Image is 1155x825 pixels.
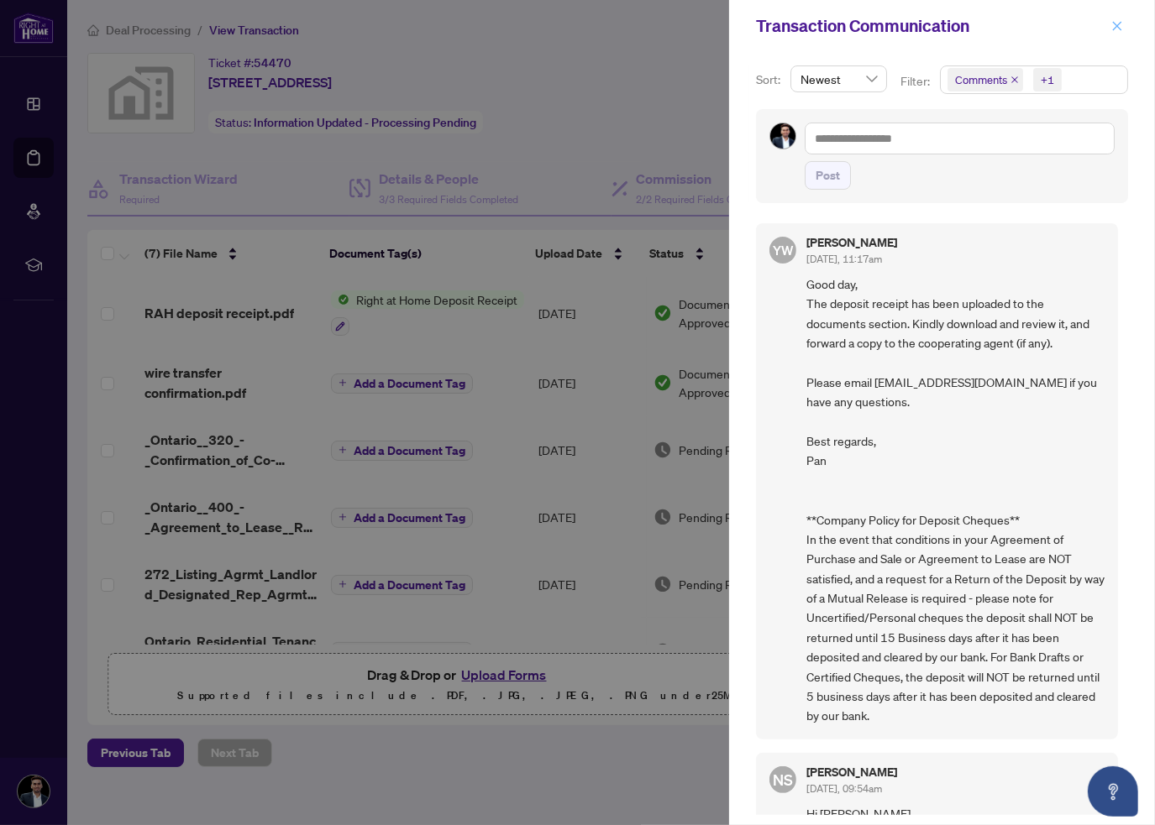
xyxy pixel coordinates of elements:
span: close [1111,20,1123,32]
div: Transaction Communication [756,13,1106,39]
button: Post [805,161,851,190]
span: Newest [801,66,877,91]
h5: [PERSON_NAME] [806,766,897,778]
span: Comments [955,71,1007,88]
p: Sort: [756,70,784,89]
span: close [1011,76,1019,84]
span: YW [773,240,794,260]
p: Filter: [900,72,932,91]
span: [DATE], 11:17am [806,253,882,265]
span: NS [773,768,793,791]
span: Good day, The deposit receipt has been uploaded to the documents section. Kindly download and rev... [806,274,1105,726]
div: +1 [1041,71,1054,88]
img: Profile Icon [770,123,795,149]
span: [DATE], 09:54am [806,782,882,795]
h5: [PERSON_NAME] [806,237,897,248]
span: Comments [948,68,1023,91]
button: Open asap [1088,766,1138,817]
